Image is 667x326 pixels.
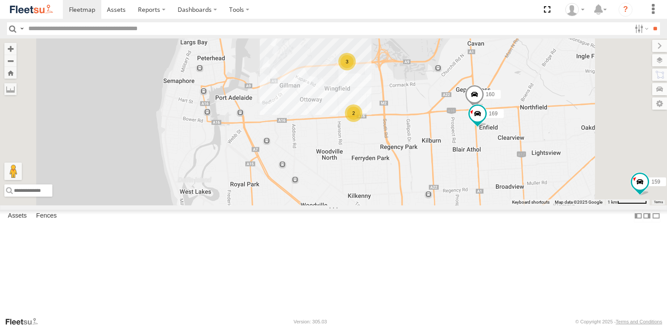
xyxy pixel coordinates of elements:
[643,210,651,222] label: Dock Summary Table to the Right
[619,3,633,17] i: ?
[652,97,667,110] label: Map Settings
[608,200,617,205] span: 1 km
[4,83,17,95] label: Measure
[4,163,22,180] button: Drag Pegman onto the map to open Street View
[651,179,660,185] span: 159
[631,22,650,35] label: Search Filter Options
[5,317,45,326] a: Visit our Website
[18,22,25,35] label: Search Query
[489,111,498,117] span: 169
[294,319,327,324] div: Version: 305.03
[652,210,660,222] label: Hide Summary Table
[605,199,650,205] button: Map Scale: 1 km per 64 pixels
[4,43,17,55] button: Zoom in
[345,104,362,122] div: 2
[338,53,356,70] div: 3
[486,91,495,97] span: 160
[562,3,588,16] div: Arb Quin
[512,199,550,205] button: Keyboard shortcuts
[634,210,643,222] label: Dock Summary Table to the Left
[575,319,662,324] div: © Copyright 2025 -
[32,210,61,222] label: Fences
[616,319,662,324] a: Terms and Conditions
[9,3,54,15] img: fleetsu-logo-horizontal.svg
[4,55,17,67] button: Zoom out
[3,210,31,222] label: Assets
[555,200,602,205] span: Map data ©2025 Google
[4,67,17,79] button: Zoom Home
[654,200,663,204] a: Terms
